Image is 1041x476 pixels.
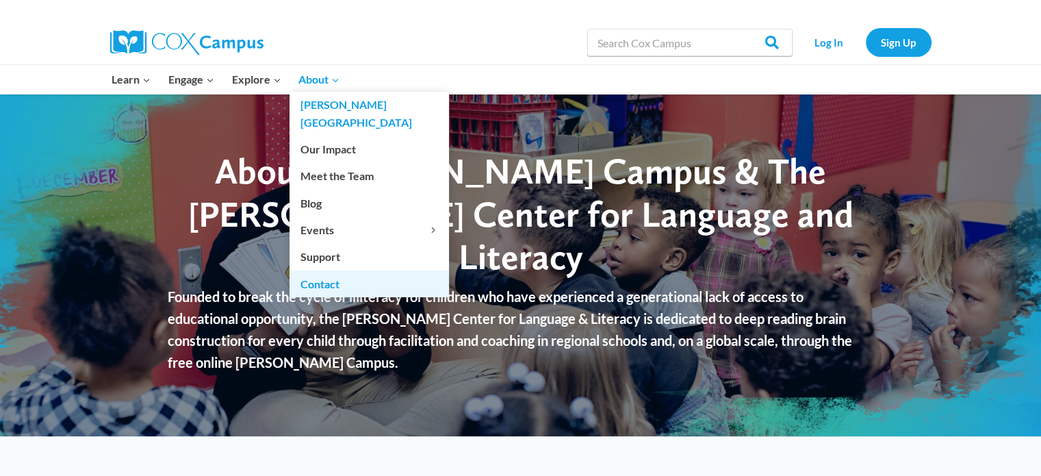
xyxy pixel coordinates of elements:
a: Support [290,244,449,270]
nav: Primary Navigation [103,65,348,94]
a: Log In [799,28,859,56]
button: Child menu of About [290,65,348,94]
p: Founded to break the cycle of illiteracy for children who have experienced a generational lack of... [168,286,873,373]
a: [PERSON_NAME][GEOGRAPHIC_DATA] [290,92,449,136]
input: Search Cox Campus [587,29,793,56]
button: Child menu of Events [290,217,449,243]
a: Our Impact [290,136,449,162]
a: Contact [290,271,449,297]
span: About [PERSON_NAME] Campus & The [PERSON_NAME] Center for Language and Literacy [188,149,853,278]
button: Child menu of Learn [103,65,160,94]
button: Child menu of Engage [159,65,223,94]
button: Child menu of Explore [223,65,290,94]
a: Sign Up [866,28,931,56]
nav: Secondary Navigation [799,28,931,56]
a: Meet the Team [290,163,449,189]
img: Cox Campus [110,30,264,55]
a: Blog [290,190,449,216]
